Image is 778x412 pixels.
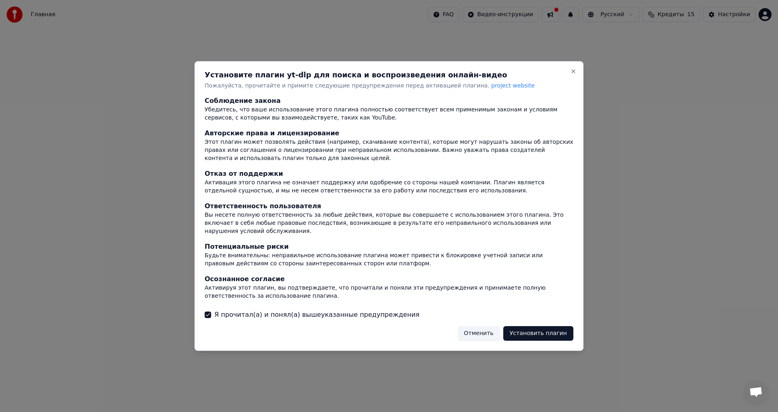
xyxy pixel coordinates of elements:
div: Вы несете полную ответственность за любые действия, которые вы совершаете с использованием этого ... [205,211,573,235]
div: Отказ от поддержки [205,169,573,179]
button: Отменить [457,326,500,341]
h2: Установите плагин yt-dlp для поиска и воспроизведения онлайн-видео [205,71,573,79]
p: Пожалуйста, прочитайте и примите следующие предупреждения перед активацией плагина. [205,82,573,90]
div: Активация этого плагина не означает поддержку или одобрение со стороны нашей компании. Плагин явл... [205,179,573,195]
div: Активируя этот плагин, вы подтверждаете, что прочитали и поняли эти предупреждения и принимаете п... [205,284,573,300]
div: Авторские права и лицензирование [205,129,573,139]
button: Установить плагин [503,326,573,341]
div: Ответственность пользователя [205,201,573,211]
div: Убедитесь, что ваше использование этого плагина полностью соответствует всем применимым законам и... [205,106,573,122]
span: project website [491,82,534,89]
div: Будьте внимательны: неправильное использование плагина может привести к блокировке учетной записи... [205,252,573,268]
label: Я прочитал(а) и понял(а) вышеуказанные предупреждения [214,310,419,320]
div: Осознанное согласие [205,274,573,284]
div: Соблюдение закона [205,96,573,106]
div: Этот плагин может позволять действия (например, скачивание контента), которые могут нарушать зако... [205,139,573,163]
div: Потенциальные риски [205,242,573,252]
